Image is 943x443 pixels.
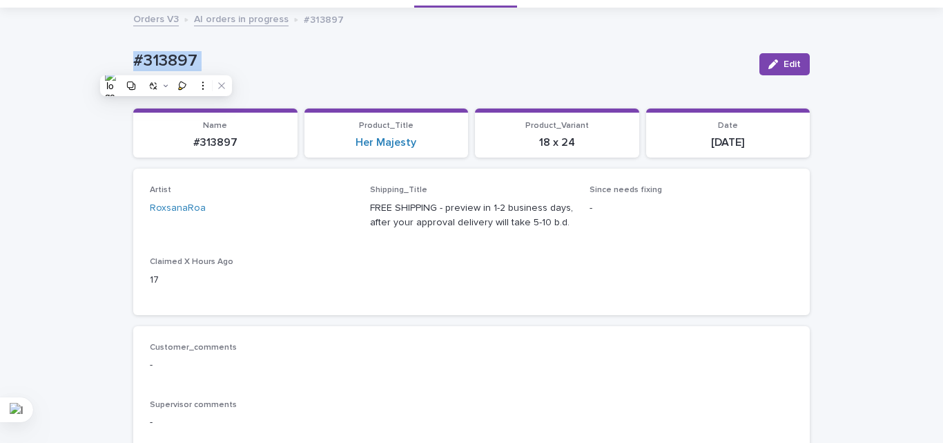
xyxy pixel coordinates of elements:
[150,186,171,194] span: Artist
[759,53,810,75] button: Edit
[359,122,414,130] span: Product_Title
[590,201,793,216] p: -
[784,59,801,69] span: Edit
[150,358,793,373] p: -
[142,136,289,149] p: #313897
[133,51,748,71] p: #313897
[370,201,574,230] p: FREE SHIPPING - preview in 1-2 business days, after your approval delivery will take 5-10 b.d.
[150,343,237,352] span: Customer_comments
[590,186,662,194] span: Since needs fixing
[718,122,738,130] span: Date
[304,11,344,26] p: #313897
[654,136,802,149] p: [DATE]
[150,401,237,409] span: Supervisor comments
[150,258,233,266] span: Claimed X Hours Ago
[370,186,427,194] span: Shipping_Title
[483,136,631,149] p: 18 x 24
[194,10,289,26] a: AI orders in progress
[356,136,416,149] a: Her Majesty
[525,122,589,130] span: Product_Variant
[150,415,793,430] p: -
[150,273,353,288] p: 17
[203,122,227,130] span: Name
[150,201,206,216] a: RoxsanaRoa
[133,10,179,26] a: Orders V3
